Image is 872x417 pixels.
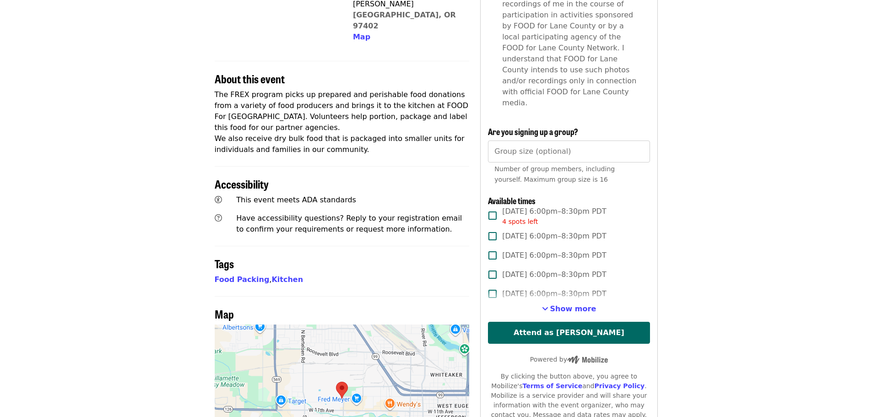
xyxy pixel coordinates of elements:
[502,218,538,225] span: 4 spots left
[215,176,269,192] span: Accessibility
[215,214,222,222] i: question-circle icon
[353,32,370,41] span: Map
[488,195,536,206] span: Available times
[594,382,645,390] a: Privacy Policy
[494,165,615,183] span: Number of group members, including yourself. Maximum group size is 16
[542,303,596,314] button: See more timeslots
[488,322,650,344] button: Attend as [PERSON_NAME]
[502,206,606,227] span: [DATE] 6:00pm–8:30pm PDT
[353,11,456,30] a: [GEOGRAPHIC_DATA], OR 97402
[215,195,222,204] i: universal-access icon
[488,125,578,137] span: Are you signing up a group?
[502,231,606,242] span: [DATE] 6:00pm–8:30pm PDT
[271,275,303,284] a: Kitchen
[502,288,606,299] span: [DATE] 6:00pm–8:30pm PDT
[567,356,608,364] img: Powered by Mobilize
[236,214,462,233] span: Have accessibility questions? Reply to your registration email to confirm your requirements or re...
[236,195,356,204] span: This event meets ADA standards
[353,32,370,43] button: Map
[215,70,285,87] span: About this event
[522,382,582,390] a: Terms of Service
[215,275,270,284] a: Food Packing
[530,356,608,363] span: Powered by
[215,89,470,155] p: The FREX program picks up prepared and perishable food donations from a variety of food producers...
[215,255,234,271] span: Tags
[502,250,606,261] span: [DATE] 6:00pm–8:30pm PDT
[502,269,606,280] span: [DATE] 6:00pm–8:30pm PDT
[215,306,234,322] span: Map
[488,141,650,162] input: [object Object]
[550,304,596,313] span: Show more
[215,275,272,284] span: ,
